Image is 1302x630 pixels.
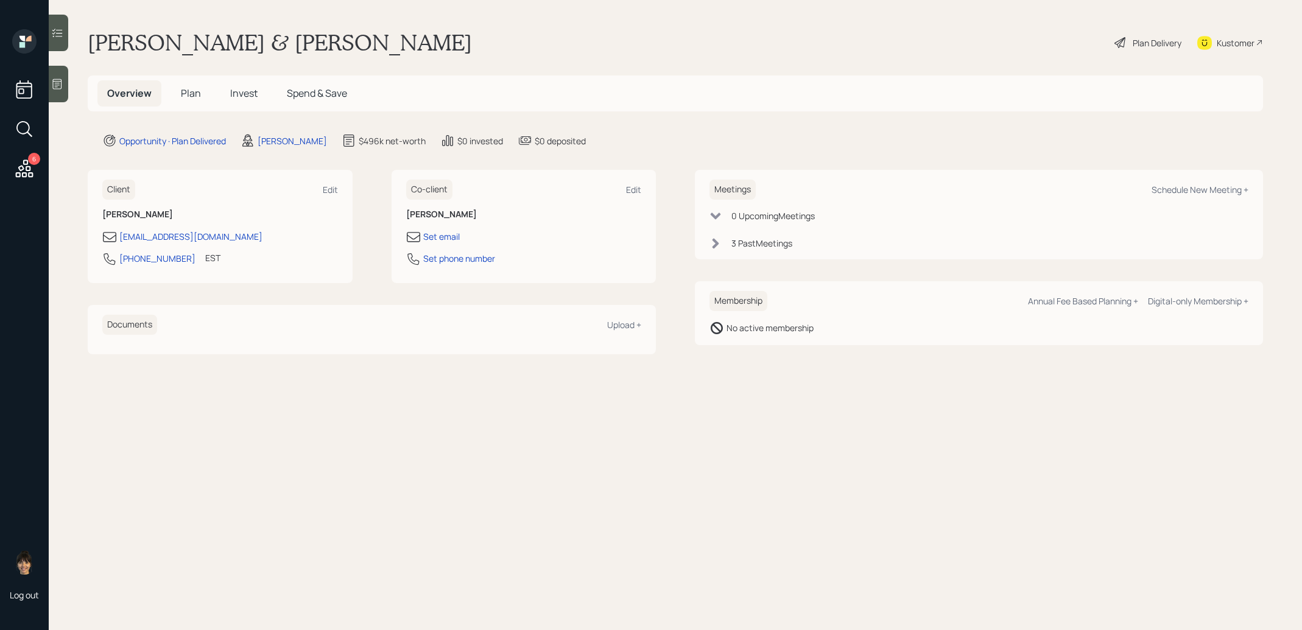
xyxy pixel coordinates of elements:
h6: Documents [102,315,157,335]
div: Plan Delivery [1133,37,1181,49]
div: Kustomer [1217,37,1254,49]
h1: [PERSON_NAME] & [PERSON_NAME] [88,29,472,56]
div: $496k net-worth [359,135,426,147]
span: Spend & Save [287,86,347,100]
img: treva-nostdahl-headshot.png [12,550,37,575]
div: 0 Upcoming Meeting s [731,209,815,222]
h6: [PERSON_NAME] [102,209,338,220]
h6: Co-client [406,180,452,200]
h6: Membership [709,291,767,311]
div: 6 [28,153,40,165]
span: Overview [107,86,152,100]
div: 3 Past Meeting s [731,237,792,250]
h6: [PERSON_NAME] [406,209,642,220]
div: Schedule New Meeting + [1152,184,1248,195]
span: Plan [181,86,201,100]
div: Upload + [607,319,641,331]
div: [PERSON_NAME] [258,135,327,147]
h6: Meetings [709,180,756,200]
div: $0 deposited [535,135,586,147]
div: Edit [323,184,338,195]
div: Opportunity · Plan Delivered [119,135,226,147]
div: EST [205,251,220,264]
span: Invest [230,86,258,100]
div: Edit [626,184,641,195]
div: [EMAIL_ADDRESS][DOMAIN_NAME] [119,230,262,243]
div: Log out [10,589,39,601]
div: Annual Fee Based Planning + [1028,295,1138,307]
div: Set email [423,230,460,243]
div: $0 invested [457,135,503,147]
div: [PHONE_NUMBER] [119,252,195,265]
h6: Client [102,180,135,200]
div: Digital-only Membership + [1148,295,1248,307]
div: No active membership [727,321,814,334]
div: Set phone number [423,252,495,265]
